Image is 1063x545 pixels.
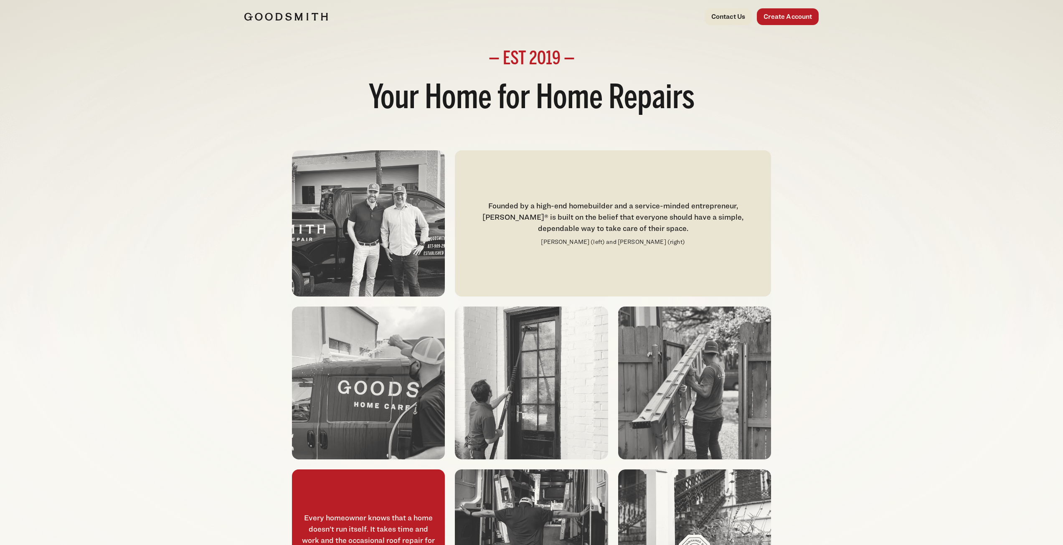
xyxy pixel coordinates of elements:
h2: — EST 2019 — [244,50,819,68]
img: Goodsmith technician cleaning van [292,307,445,459]
p: [PERSON_NAME] (left) and [PERSON_NAME] (right) [541,237,685,247]
h1: Your Home for Home Repairs [244,79,819,120]
a: Contact Us [705,8,752,25]
a: Create Account [757,8,819,25]
div: Founded by a high-end homebuilder and a service-minded entrepreneur, [PERSON_NAME]® is built on t... [465,200,761,234]
img: Goodsmith [244,13,328,21]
